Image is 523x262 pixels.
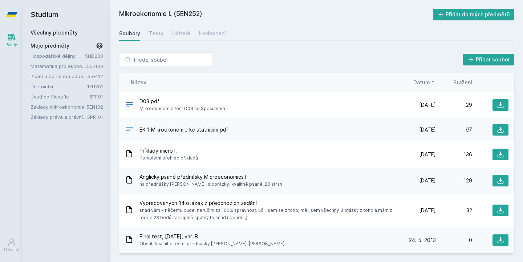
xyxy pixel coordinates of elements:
[7,42,17,48] div: Study
[131,78,146,86] button: Název
[119,26,140,41] a: Soubory
[419,207,436,214] span: [DATE]
[86,104,103,110] a: 5EN102
[436,151,472,158] div: 136
[419,151,436,158] span: [DATE]
[436,126,472,133] div: 97
[87,63,103,69] a: 55F100
[1,29,22,51] a: Study
[31,83,87,90] a: Účetnictví I.
[172,30,190,37] div: Učitelé
[31,52,85,60] a: Hospodářské dějiny
[199,26,226,41] a: Hodnocení
[419,177,436,184] span: [DATE]
[413,78,430,86] span: Datum
[85,53,103,59] a: 5HD200
[453,78,472,86] button: Stažení
[139,154,198,162] span: Kompletní přehled příkladů
[31,63,87,70] a: Matematika pro ekonomy (Matematika A)
[139,233,284,240] span: Final test, [DATE], var. B
[139,147,198,154] span: Příklady micro I.
[436,207,472,214] div: 32
[436,237,472,244] div: 0
[433,9,515,20] button: Přidat do mých předmětů
[436,101,472,109] div: 29
[88,73,103,79] a: 55F112
[31,29,78,36] a: Všechny předměty
[87,114,103,120] a: 5PR101
[31,103,86,110] a: Základy mikroekonomie
[172,26,190,41] a: Učitelé
[119,52,212,67] input: Hledej soubor
[463,54,515,65] button: Přidat soubor
[139,173,282,181] span: Anglicky psané přednášky Microeconomics I
[409,237,436,244] span: 24. 5. 2013
[119,30,140,37] div: Soubory
[31,73,88,80] a: Psaní a obhajoba odborné práce
[31,93,89,100] a: Úvod do filosofie
[149,26,163,41] a: Testy
[419,101,436,109] span: [DATE]
[31,42,69,49] span: Moje předměty
[4,247,19,253] div: Uživatel
[139,105,225,112] span: Mikroekonomie test D03 se Špeciánem
[139,126,228,133] span: EK 1 Mikroekonomie ke státnicím.pdf
[139,181,282,188] span: na přednášky [PERSON_NAME], s obrázky, kvalitně psané, 20 stran
[1,234,22,256] a: Uživatel
[119,9,433,20] h2: Mikroekonomie I. (5EN252)
[199,30,226,37] div: Hodnocení
[125,100,134,110] div: PDF
[419,126,436,133] span: [DATE]
[125,125,134,135] div: PDF
[139,240,284,247] span: Obsah finalniho testu, prednasky [PERSON_NAME], [PERSON_NAME]
[87,84,103,89] a: 1FU201
[139,199,397,207] span: Vypracovaných 14 otázek z předchozích zadání
[149,30,163,37] div: Testy
[139,98,225,105] span: D03.pdf
[31,113,87,121] a: Základy práva a právní nauky
[413,78,436,86] button: Datum
[436,177,472,184] div: 129
[89,94,103,100] a: 5FI101
[139,207,397,221] span: snad vám k něčemu bude. neručím za 100% správnost. učil jsem se z toho, měl jsem všechny 3 otázky...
